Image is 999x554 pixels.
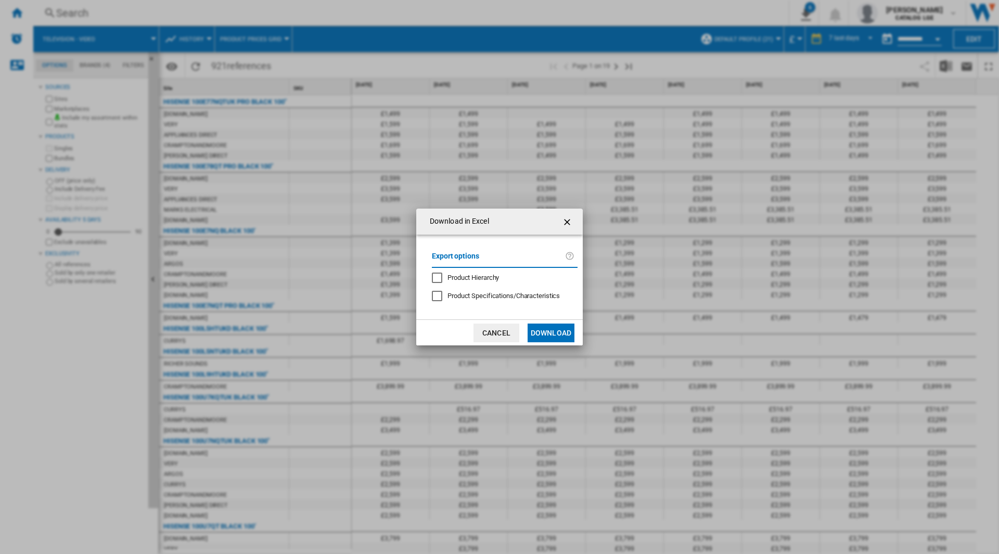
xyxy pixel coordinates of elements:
md-checkbox: Product Hierarchy [432,273,569,283]
span: Product Specifications/Characteristics [447,292,560,300]
md-dialog: Download in ... [416,209,583,345]
h4: Download in Excel [425,216,489,227]
button: Cancel [473,324,519,342]
div: Only applies to Category View [447,291,560,301]
label: Export options [432,250,565,269]
span: Product Hierarchy [447,274,499,281]
ng-md-icon: getI18NText('BUTTONS.CLOSE_DIALOG') [562,216,574,228]
button: getI18NText('BUTTONS.CLOSE_DIALOG') [558,211,579,232]
button: Download [528,324,574,342]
